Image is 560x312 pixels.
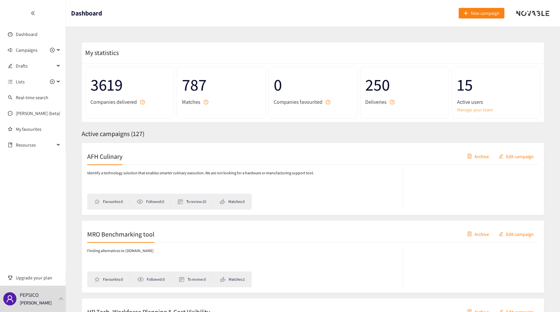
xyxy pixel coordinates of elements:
button: plusNew campaign [459,8,504,18]
li: Favourites: 0 [94,199,129,205]
span: 3619 [90,72,169,98]
a: AFH CulinarycontainerArchiveeditEdit campaignIdentify a technology solution that enables smarter ... [82,143,544,215]
span: edit [8,64,13,68]
button: editEdit campaign [494,151,539,161]
span: double-left [31,11,35,15]
span: user [6,295,14,303]
li: To review: 0 [179,276,212,282]
span: Campaigns [16,43,38,57]
span: question-circle [390,100,395,104]
p: Identify a technology solution that enables smarter culinary execution. We are not looking for a ... [87,170,314,176]
span: question-circle [204,100,208,104]
li: Followed: 0 [137,276,171,282]
span: unordered-list [8,79,13,84]
p: Finding alternatives to [DOMAIN_NAME] [87,248,154,254]
span: Archive [474,153,489,160]
span: Companies favourited [274,98,322,106]
p: PEPSICO [20,291,39,299]
span: Companies delivered [90,98,137,106]
span: container [467,154,472,159]
a: Dashboard [16,31,38,37]
span: 0 [274,72,352,98]
span: sound [8,48,13,52]
button: containerArchive [462,151,494,161]
span: Deliveries [365,98,387,106]
a: [PERSON_NAME] (beta) [16,110,60,116]
a: Real-time search [16,95,48,100]
span: Lists [16,75,25,88]
span: Drafts [16,59,55,72]
a: My favourites [16,123,61,136]
span: plus-circle [50,79,55,84]
span: 250 [365,72,444,98]
span: Matches [182,98,200,106]
h2: AFH Culinary [87,152,122,161]
li: Matches: 0 [220,199,245,205]
span: Active users [457,98,483,106]
span: New campaign [471,10,499,17]
a: MRO Benchmarking toolcontainerArchiveeditEdit campaignFinding alternatives to [DOMAIN_NAME]Favour... [82,220,544,293]
span: trophy [8,275,13,280]
a: Manage your team [457,106,535,113]
span: My statistics [82,48,119,57]
span: edit [499,232,503,237]
h2: MRO Benchmarking tool [87,229,154,239]
span: question-circle [140,100,145,104]
span: plus-circle [50,48,55,52]
li: Followed: 0 [137,199,170,205]
span: Resources [16,138,55,152]
div: Widget de chat [527,280,560,312]
span: question-circle [326,100,330,104]
span: book [8,143,13,147]
span: Edit campaign [506,230,534,238]
li: Favourites: 0 [94,276,129,282]
span: 15 [457,72,535,98]
span: Edit campaign [506,153,534,160]
span: edit [499,154,503,159]
span: container [467,232,472,237]
span: Upgrade your plan [16,271,61,284]
button: editEdit campaign [494,229,539,239]
p: [PERSON_NAME] [20,299,52,306]
span: Active campaigns ( 127 ) [82,129,144,138]
span: Archive [474,230,489,238]
span: 787 [182,72,260,98]
button: containerArchive [462,229,494,239]
iframe: Chat Widget [527,280,560,312]
li: Matches: 1 [220,276,245,282]
li: To review: 15 [178,199,213,205]
span: plus [464,11,468,16]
